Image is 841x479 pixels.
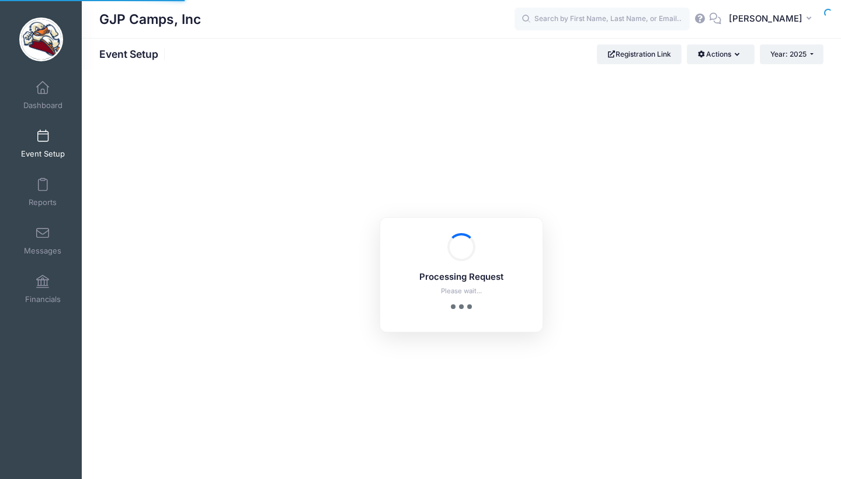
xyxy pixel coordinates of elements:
button: Actions [687,44,754,64]
h1: GJP Camps, Inc [99,6,201,33]
a: Financials [15,269,71,310]
span: Reports [29,197,57,207]
a: Event Setup [15,123,71,164]
span: Dashboard [23,100,62,110]
p: Please wait... [395,286,527,296]
h1: Event Setup [99,48,168,60]
span: Year: 2025 [770,50,807,58]
span: Messages [24,246,61,256]
span: [PERSON_NAME] [729,12,802,25]
span: Event Setup [21,149,65,159]
input: Search by First Name, Last Name, or Email... [515,8,690,31]
a: Messages [15,220,71,261]
button: [PERSON_NAME] [721,6,823,33]
a: Dashboard [15,75,71,116]
a: Registration Link [597,44,682,64]
a: Reports [15,172,71,213]
img: GJP Camps, Inc [19,18,63,61]
h5: Processing Request [395,272,527,283]
span: Financials [25,294,61,304]
button: Year: 2025 [760,44,823,64]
